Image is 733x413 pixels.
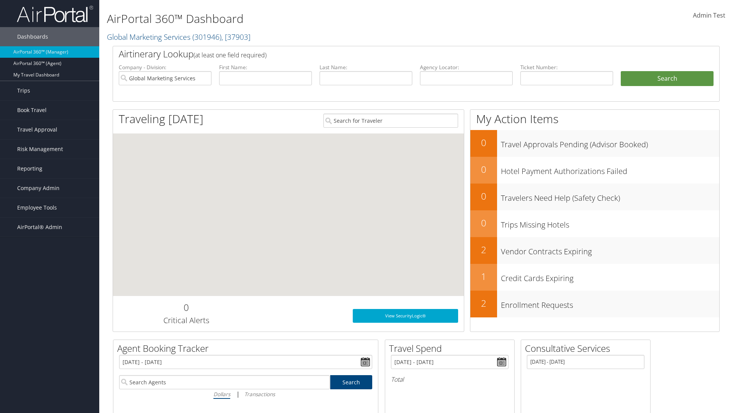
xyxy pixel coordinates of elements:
h2: Travel Spend [389,342,514,355]
h3: Hotel Payment Authorizations Failed [501,162,719,177]
h3: Travel Approvals Pending (Advisor Booked) [501,135,719,150]
h2: 0 [470,190,497,203]
span: Employee Tools [17,198,57,217]
h3: Critical Alerts [119,315,253,326]
a: 0Travelers Need Help (Safety Check) [470,184,719,210]
h2: 0 [470,136,497,149]
a: Search [330,375,373,389]
a: 0Trips Missing Hotels [470,210,719,237]
span: , [ 37903 ] [221,32,250,42]
span: Travel Approval [17,120,57,139]
h1: My Action Items [470,111,719,127]
h2: Consultative Services [525,342,650,355]
span: Trips [17,81,30,100]
label: Last Name: [320,63,412,71]
a: 2Vendor Contracts Expiring [470,237,719,264]
h3: Travelers Need Help (Safety Check) [501,189,719,203]
i: Transactions [244,390,275,398]
span: Risk Management [17,140,63,159]
label: First Name: [219,63,312,71]
span: Admin Test [693,11,725,20]
label: Company - Division: [119,63,212,71]
h2: 0 [470,216,497,229]
span: (at least one field required) [194,51,266,59]
h3: Vendor Contracts Expiring [501,242,719,257]
span: Company Admin [17,179,60,198]
a: 0Hotel Payment Authorizations Failed [470,157,719,184]
a: 0Travel Approvals Pending (Advisor Booked) [470,130,719,157]
h2: Agent Booking Tracker [117,342,378,355]
input: Search for Traveler [323,114,458,128]
span: AirPortal® Admin [17,218,62,237]
h3: Trips Missing Hotels [501,216,719,230]
span: Dashboards [17,27,48,46]
label: Agency Locator: [420,63,513,71]
h6: Total [391,375,509,384]
h2: 1 [470,270,497,283]
i: Dollars [213,390,230,398]
a: Global Marketing Services [107,32,250,42]
span: Reporting [17,159,42,178]
a: View SecurityLogic® [353,309,458,323]
a: Admin Test [693,4,725,28]
span: Book Travel [17,101,47,120]
a: 1Credit Cards Expiring [470,264,719,291]
h2: 2 [470,243,497,256]
span: ( 301946 ) [192,32,221,42]
a: 2Enrollment Requests [470,291,719,317]
img: airportal-logo.png [17,5,93,23]
h2: Airtinerary Lookup [119,47,663,60]
h2: 0 [470,163,497,176]
input: Search Agents [119,375,330,389]
h2: 0 [119,301,253,314]
div: | [119,389,372,399]
h1: Traveling [DATE] [119,111,203,127]
label: Ticket Number: [520,63,613,71]
h3: Credit Cards Expiring [501,269,719,284]
h1: AirPortal 360™ Dashboard [107,11,519,27]
button: Search [621,71,714,86]
h3: Enrollment Requests [501,296,719,311]
h2: 2 [470,297,497,310]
